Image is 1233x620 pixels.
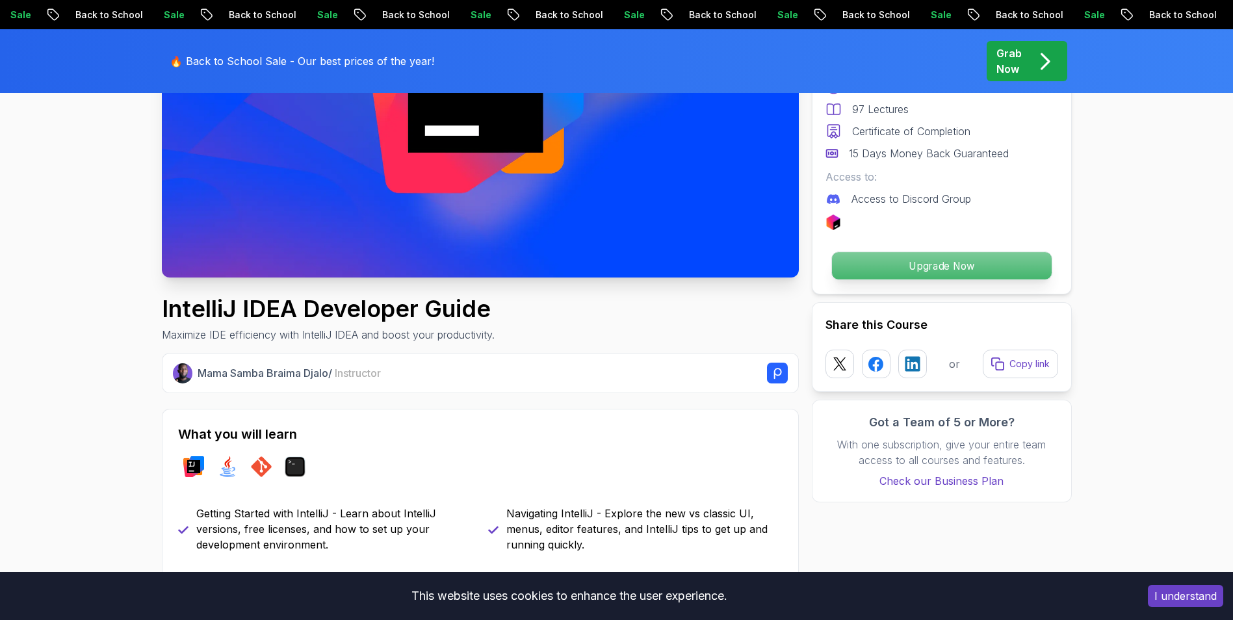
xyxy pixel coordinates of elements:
p: Access to Discord Group [851,191,971,207]
img: intellij logo [183,456,204,477]
p: Mama Samba Braima Djalo / [198,365,381,381]
img: Nelson Djalo [173,363,193,383]
div: This website uses cookies to enhance the user experience. [10,582,1128,610]
img: java logo [217,456,238,477]
p: Back to School [985,8,1074,21]
p: or [949,356,960,372]
h3: Got a Team of 5 or More? [825,413,1058,432]
p: Customizing IntelliJ - Configure themes, plugins, keymaps, and font sizes to create your ideal co... [196,568,473,615]
a: Check our Business Plan [825,473,1058,489]
p: Navigating IntelliJ - Explore the new vs classic UI, menus, editor features, and IntelliJ tips to... [506,506,783,552]
p: Maximize IDE efficiency with IntelliJ IDEA and boost your productivity. [162,327,495,342]
p: Back to School [1139,8,1227,21]
p: Getting Started with IntelliJ - Learn about IntelliJ versions, free licenses, and how to set up y... [196,506,473,552]
h2: Share this Course [825,316,1058,334]
p: 🔥 Back to School Sale - Our best prices of the year! [170,53,434,69]
p: Sale [767,8,809,21]
p: Back to School [372,8,460,21]
p: Sale [614,8,655,21]
img: jetbrains logo [825,214,841,230]
p: With one subscription, give your entire team access to all courses and features. [825,437,1058,468]
img: terminal logo [285,456,305,477]
p: Back to School [218,8,307,21]
p: Back to School [679,8,767,21]
p: Certificate of Completion [852,123,970,139]
img: git logo [251,456,272,477]
p: 97 Lectures [852,101,909,117]
p: Shortcuts and Productivity - Master essential shortcuts and techniques like using IntelliJ withou... [506,568,783,615]
button: Upgrade Now [831,252,1052,280]
p: Upgrade Now [831,252,1051,279]
button: Copy link [983,350,1058,378]
p: Sale [307,8,348,21]
p: Sale [920,8,962,21]
p: Sale [460,8,502,21]
p: Back to School [65,8,153,21]
p: Sale [153,8,195,21]
p: Back to School [525,8,614,21]
span: Instructor [335,367,381,380]
p: Sale [1074,8,1115,21]
h2: What you will learn [178,425,783,443]
p: Grab Now [996,45,1022,77]
button: Accept cookies [1148,585,1223,607]
p: Copy link [1009,357,1050,370]
h1: IntelliJ IDEA Developer Guide [162,296,495,322]
p: 15 Days Money Back Guaranteed [849,146,1009,161]
p: Access to: [825,169,1058,185]
p: Back to School [832,8,920,21]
